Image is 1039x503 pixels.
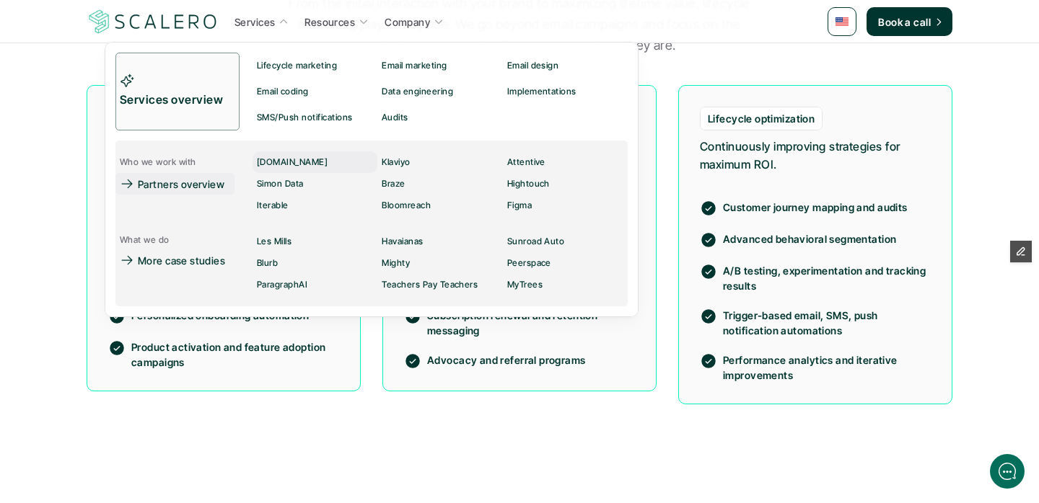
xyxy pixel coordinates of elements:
p: Customer journey mapping and audits [723,200,931,215]
a: Email coding [253,79,377,104]
p: Klaviyo [382,157,410,167]
a: Attentive [503,151,628,173]
p: Teachers Pay Teachers [382,280,478,290]
p: Sunroad Auto [507,236,565,246]
p: Audits [382,112,408,123]
p: ParagraphAI [257,280,307,290]
p: Blurb [257,258,278,268]
p: Lifecycle optimization [708,111,815,126]
p: More case studies [138,253,225,268]
p: Figma [507,200,532,210]
p: Simon Data [257,179,304,189]
p: Hightouch [507,179,550,189]
p: Advocacy and referral programs [427,352,635,368]
button: Edit Framer Content [1010,241,1032,262]
p: Performance analytics and iterative improvements [723,352,931,383]
p: Implementations [507,86,577,97]
p: Trigger-based email, SMS, push notification automations [723,308,931,338]
a: Peerspace [503,252,628,274]
a: Email marketing [377,53,502,79]
a: SMS/Push notifications [253,104,377,130]
a: Email design [503,53,628,79]
p: Company [385,14,430,30]
p: Email coding [257,86,309,97]
p: [DOMAIN_NAME] [257,157,328,167]
a: Bloomreach [377,195,502,216]
a: Iterable [253,195,377,216]
a: Havaianas [377,231,502,252]
a: Teachers Pay Teachers [377,274,502,295]
a: More case studies [115,249,240,271]
p: Les Mills [257,236,291,246]
p: Bloomreach [382,200,431,210]
p: Iterable [257,200,289,210]
button: />GIF [219,384,250,424]
p: Havaianas [382,236,423,246]
a: Lifecycle marketing [253,53,377,79]
a: Blurb [253,252,377,274]
a: Braze [377,173,502,195]
a: Mighty [377,252,502,274]
p: A/B testing, experimentation and tracking results [723,263,931,293]
span: We run on Gist [120,368,183,378]
a: Hightouch [503,173,628,195]
p: Book a call [878,14,931,30]
p: Peerspace [507,258,551,268]
a: Simon Data [253,173,377,195]
p: MyTrees [507,280,543,290]
tspan: GIF [229,400,241,407]
a: Scalero company logotype [87,9,219,35]
a: MyTrees [503,274,628,295]
p: Data engineering [382,86,453,97]
g: /> [225,397,245,409]
p: Mighty [382,258,410,268]
p: Subscription renewal and retention messaging [427,308,635,338]
p: Services overview [120,91,227,110]
a: Book a call [867,7,952,36]
div: ScaleroBack [DATE] [43,9,271,37]
p: What we do [120,235,170,245]
div: Back [DATE] [54,28,103,37]
p: Email marketing [382,61,447,71]
a: Partners overview [115,173,234,195]
div: Scalero [54,9,103,25]
p: Email design [507,61,559,71]
p: Continuously improving strategies for maximum ROI. [700,138,931,174]
a: [DOMAIN_NAME] [253,151,377,173]
p: Advanced behavioral segmentation [723,231,931,246]
p: Product activation and feature adoption campaigns [131,339,339,370]
p: Braze [382,179,405,189]
p: SMS/Push notifications [257,112,353,123]
p: Lifecycle marketing [257,61,337,71]
p: Who we work with [120,157,196,167]
p: Attentive [507,157,545,167]
a: Services overview [115,53,240,130]
a: Audits [377,104,494,130]
a: Implementations [503,79,628,104]
a: Figma [503,195,628,216]
p: Partners overview [138,177,224,192]
a: Les Mills [253,231,377,252]
iframe: gist-messenger-bubble-iframe [990,454,1025,489]
a: ParagraphAI [253,274,377,295]
p: Services [234,14,275,30]
img: Scalero company logotype [87,8,219,35]
a: Data engineering [377,79,502,104]
a: Klaviyo [377,151,502,173]
p: Resources [304,14,355,30]
a: Sunroad Auto [503,231,628,252]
